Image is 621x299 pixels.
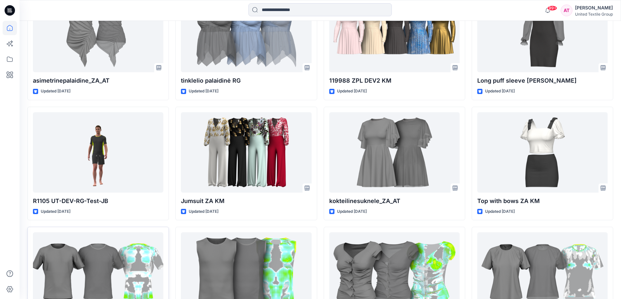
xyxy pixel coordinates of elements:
[337,208,367,215] p: Updated [DATE]
[547,6,557,11] span: 99+
[329,76,460,85] p: 119988 ZPL DEV2 KM
[485,88,515,95] p: Updated [DATE]
[33,197,163,206] p: R1105 UT-DEV-RG-Test-JB
[41,208,70,215] p: Updated [DATE]
[189,208,218,215] p: Updated [DATE]
[329,112,460,193] a: kokteilinesuknele_ZA_AT
[477,112,608,193] a: Top with bows ZA KM
[329,197,460,206] p: kokteilinesuknele_ZA_AT
[477,197,608,206] p: Top with bows ZA KM
[181,112,311,193] a: Jumsuit ZA KM
[575,4,613,12] div: [PERSON_NAME]
[485,208,515,215] p: Updated [DATE]
[575,12,613,17] div: United Textile Group
[41,88,70,95] p: Updated [DATE]
[337,88,367,95] p: Updated [DATE]
[189,88,218,95] p: Updated [DATE]
[561,5,572,16] div: AT
[181,197,311,206] p: Jumsuit ZA KM
[33,112,163,193] a: R1105 UT-DEV-RG-Test-JB
[33,76,163,85] p: asimetrinepalaidine_ZA_AT
[181,76,311,85] p: tinklelio palaidinė RG
[477,76,608,85] p: Long puff sleeve [PERSON_NAME]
